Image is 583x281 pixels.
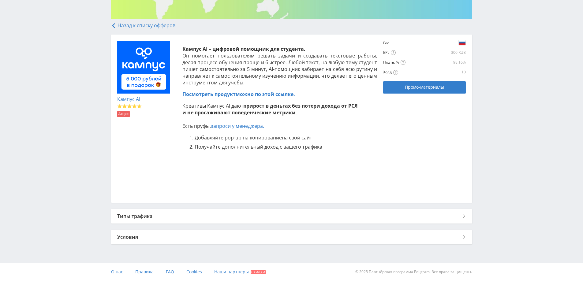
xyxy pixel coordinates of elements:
[251,270,266,274] span: Скидки
[166,263,174,281] a: FAQ
[182,91,295,98] a: Посмотреть продуктможно по этой ссылке.
[135,269,154,275] span: Правила
[439,60,466,65] div: 98.16%
[195,134,282,141] span: Добавляйте pop-up на копирование
[383,70,438,75] div: Холд
[458,39,466,46] img: e19fcd9231212a64c934454d68839819.png
[211,123,264,129] a: запроси у менеджера.
[182,46,305,52] strong: Кампус AI – цифровой помощник для студента.
[214,269,249,275] span: Наши партнеры
[182,91,236,98] span: Посмотреть продукт
[111,263,123,281] a: О нас
[383,60,438,65] div: Подтв. %
[117,111,130,117] li: Акция
[182,102,358,116] strong: прирост в деньгах без потери дохода от РСЯ и не просаживают поведенческие метрики
[195,143,322,150] span: Получайте дополнительный доход с вашего трафика
[117,41,170,94] img: 61b0a20f679e4abdf8b58b6a20f298fd.png
[111,209,472,224] div: Типы трафика
[111,22,175,29] a: Назад к списку офферов
[182,46,377,86] p: Он помогает пользователям решать задачи и создавать текстовые работы, делая процесс обучения прощ...
[111,269,123,275] span: О нас
[117,96,140,102] a: Кампус AI
[405,85,444,90] span: Промо-материалы
[111,230,472,244] div: Условия
[135,263,154,281] a: Правила
[383,50,403,55] div: EPL
[404,50,466,55] div: 300 RUB
[214,263,266,281] a: Наши партнеры Скидки
[383,41,403,46] div: Гео
[166,269,174,275] span: FAQ
[383,81,466,94] a: Промо-материалы
[182,102,377,129] p: Креативы Кампус AI дают . Есть пруфы,
[439,70,466,75] div: 10
[186,269,202,275] span: Cookies
[282,134,312,141] span: на свой сайт
[294,263,472,281] div: © 2025 Партнёрская программа Edugram. Все права защищены.
[186,263,202,281] a: Cookies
